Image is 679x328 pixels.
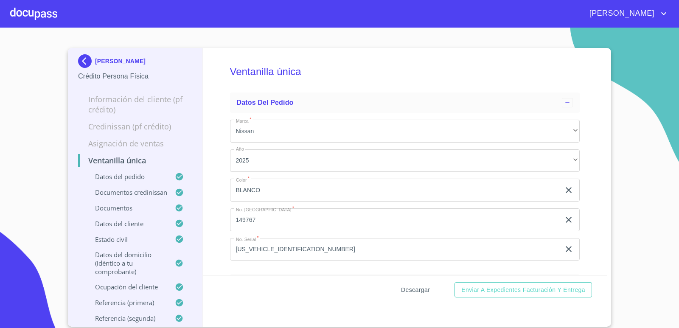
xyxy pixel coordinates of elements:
button: clear input [564,215,574,225]
span: [PERSON_NAME] [583,7,659,20]
p: Información del cliente (PF crédito) [78,94,192,115]
div: Nissan [230,120,580,143]
p: Documentos [78,204,175,212]
p: Asignación de Ventas [78,138,192,149]
p: Datos del cliente [78,219,175,228]
span: Enviar a Expedientes Facturación y Entrega [461,285,585,295]
div: 2025 [230,149,580,172]
p: [PERSON_NAME] [95,58,146,64]
p: Referencia (segunda) [78,314,175,322]
p: Credinissan (PF crédito) [78,121,192,132]
p: Crédito Persona Física [78,71,192,81]
h5: Ventanilla única [230,54,580,89]
p: Ventanilla única [78,155,192,165]
button: clear input [564,244,574,254]
p: Estado civil [78,235,175,244]
p: Datos del pedido [78,172,175,181]
button: Descargar [398,282,433,298]
p: Ocupación del Cliente [78,283,175,291]
span: Descargar [401,285,430,295]
p: Documentos CrediNissan [78,188,175,196]
div: Datos del pedido [230,93,580,113]
div: [PERSON_NAME] [78,54,192,71]
button: clear input [564,185,574,195]
button: Enviar a Expedientes Facturación y Entrega [455,282,592,298]
span: Datos del pedido [237,99,294,106]
p: Datos del domicilio (idéntico a tu comprobante) [78,250,175,276]
button: account of current user [583,7,669,20]
p: Referencia (primera) [78,298,175,307]
img: Docupass spot blue [78,54,95,68]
